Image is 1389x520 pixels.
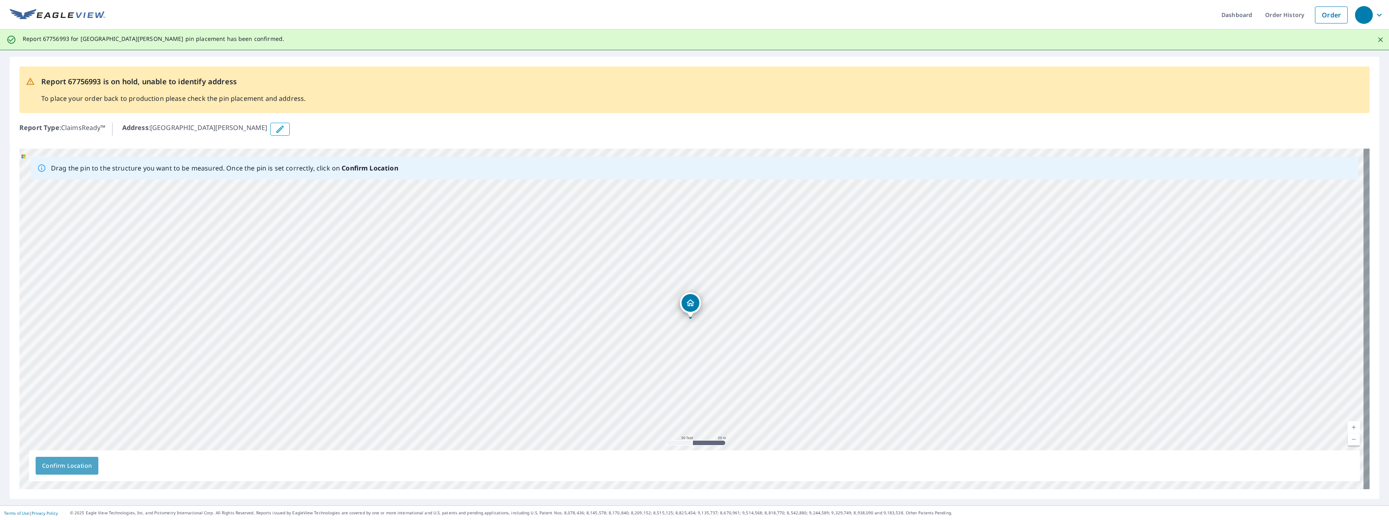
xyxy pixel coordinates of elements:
p: Report 67756993 is on hold, unable to identify address [41,76,306,87]
b: Address [122,123,149,132]
img: EV Logo [10,9,105,21]
p: : ClaimsReady™ [19,123,106,136]
button: Close [1375,34,1386,45]
p: | [4,511,58,516]
a: Current Level 19, Zoom Out [1348,433,1360,445]
p: Report 67756993 for [GEOGRAPHIC_DATA][PERSON_NAME] pin placement has been confirmed. [23,35,284,43]
p: © 2025 Eagle View Technologies, Inc. and Pictometry International Corp. All Rights Reserved. Repo... [70,510,1385,516]
a: Order [1315,6,1348,23]
span: Confirm Location [42,461,92,471]
a: Current Level 19, Zoom In [1348,421,1360,433]
p: To place your order back to production please check the pin placement and address. [41,94,306,103]
a: Terms of Use [4,510,29,516]
a: Privacy Policy [32,510,58,516]
b: Confirm Location [342,164,398,173]
b: Report Type [19,123,59,132]
p: : [GEOGRAPHIC_DATA][PERSON_NAME] [122,123,268,136]
p: Drag the pin to the structure you want to be measured. Once the pin is set correctly, click on [51,163,398,173]
div: Dropped pin, building 1, Residential property, Indianola Trail Anna, TX 75409 [680,292,701,318]
button: Confirm Location [36,457,98,475]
